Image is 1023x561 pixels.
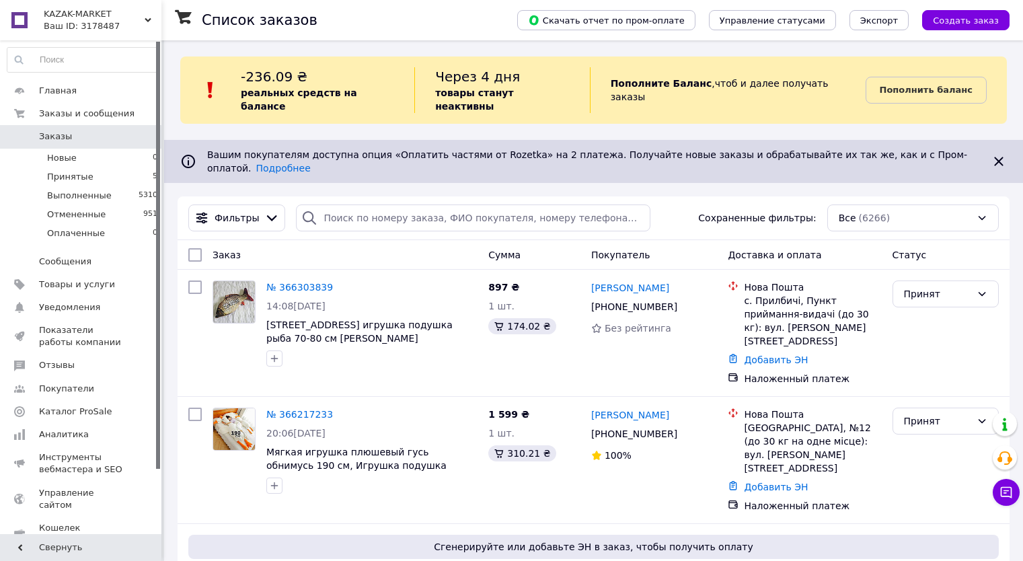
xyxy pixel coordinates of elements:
[904,287,971,301] div: Принят
[200,80,221,100] img: :exclamation:
[39,324,124,348] span: Показатели работы компании
[488,428,515,439] span: 1 шт.
[744,408,881,421] div: Нова Пошта
[39,451,124,476] span: Инструменты вебмастера и SEO
[488,301,515,311] span: 1 шт.
[488,250,521,260] span: Сумма
[720,15,825,26] span: Управление статусами
[194,540,993,554] span: Сгенерируйте или добавьте ЭН в заказ, чтобы получить оплату
[47,171,93,183] span: Принятые
[39,522,124,546] span: Кошелек компании
[39,256,91,268] span: Сообщения
[744,280,881,294] div: Нова Пошта
[213,408,255,449] img: Фото товару
[153,171,157,183] span: 5
[605,450,632,461] span: 100%
[215,211,259,225] span: Фильтры
[435,87,513,112] b: товары станут неактивны
[589,424,680,443] div: [PHONE_NUMBER]
[266,282,333,293] a: № 366303839
[39,108,135,120] span: Заказы и сообщения
[153,227,157,239] span: 0
[866,77,987,104] a: Пополнить баланс
[266,447,447,484] a: Мягкая игрушка плюшевый гусь обнимусь 190 см, Игрушка подушка большой гусь антистресс
[922,10,1010,30] button: Создать заказ
[744,482,808,492] a: Добавить ЭН
[39,130,72,143] span: Заказы
[7,48,158,72] input: Поиск
[44,20,161,32] div: Ваш ID: 3178487
[47,190,112,202] span: Выполненные
[266,409,333,420] a: № 366217233
[744,294,881,348] div: с. Прилбичі, Пункт приймання-видачі (до 30 кг): вул. [PERSON_NAME][STREET_ADDRESS]
[849,10,909,30] button: Экспорт
[39,359,75,371] span: Отзывы
[744,421,881,475] div: [GEOGRAPHIC_DATA], №12 (до 30 кг на одне місце): вул. [PERSON_NAME][STREET_ADDRESS]
[256,163,311,174] a: Подробнее
[605,323,671,334] span: Без рейтинга
[213,281,255,323] img: Фото товару
[213,280,256,324] a: Фото товару
[39,301,100,313] span: Уведомления
[266,428,326,439] span: 20:06[DATE]
[859,213,891,223] span: (6266)
[993,479,1020,506] button: Чат с покупателем
[591,408,669,422] a: [PERSON_NAME]
[266,301,326,311] span: 14:08[DATE]
[47,227,105,239] span: Оплаченные
[139,190,157,202] span: 5310
[488,445,556,461] div: 310.21 ₴
[880,85,973,95] b: Пополнить баланс
[39,85,77,97] span: Главная
[909,14,1010,25] a: Создать заказ
[860,15,898,26] span: Экспорт
[241,87,357,112] b: реальных средств на балансе
[213,250,241,260] span: Заказ
[517,10,695,30] button: Скачать отчет по пром-оплате
[39,428,89,441] span: Аналитика
[143,209,157,221] span: 951
[591,281,669,295] a: [PERSON_NAME]
[698,211,816,225] span: Сохраненные фильтры:
[744,372,881,385] div: Наложенный платеж
[241,69,307,85] span: -236.09 ₴
[744,499,881,513] div: Наложенный платеж
[488,282,519,293] span: 897 ₴
[39,383,94,395] span: Покупатели
[611,78,712,89] b: Пополните Баланс
[744,354,808,365] a: Добавить ЭН
[39,487,124,511] span: Управление сайтом
[893,250,927,260] span: Статус
[488,409,529,420] span: 1 599 ₴
[591,250,650,260] span: Покупатель
[39,278,115,291] span: Товары и услуги
[528,14,685,26] span: Скачать отчет по пром-оплате
[728,250,821,260] span: Доставка и оплата
[266,320,453,344] a: [STREET_ADDRESS] игрушка подушка рыба 70-80 см [PERSON_NAME]
[435,69,520,85] span: Через 4 дня
[39,406,112,418] span: Каталог ProSale
[44,8,145,20] span: KAZAK-MARKET
[296,204,650,231] input: Поиск по номеру заказа, ФИО покупателя, номеру телефона, Email, номеру накладной
[488,318,556,334] div: 174.02 ₴
[709,10,836,30] button: Управление статусами
[207,149,967,174] span: Вашим покупателям доступна опция «Оплатить частями от Rozetka» на 2 платежа. Получайте новые зака...
[47,152,77,164] span: Новые
[933,15,999,26] span: Создать заказ
[590,67,866,113] div: , чтоб и далее получать заказы
[153,152,157,164] span: 0
[202,12,317,28] h1: Список заказов
[213,408,256,451] a: Фото товару
[839,211,856,225] span: Все
[589,297,680,316] div: [PHONE_NUMBER]
[904,414,971,428] div: Принят
[47,209,106,221] span: Отмененные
